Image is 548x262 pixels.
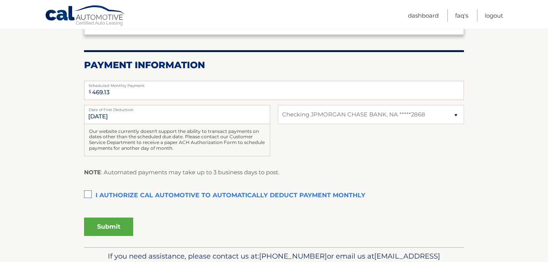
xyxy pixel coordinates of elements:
button: Submit [84,218,133,236]
input: Payment Date [84,105,270,124]
span: $ [86,83,94,100]
p: : Automated payments may take up to 3 business days to post. [84,167,279,177]
strong: NOTE [84,169,101,176]
div: Our website currently doesn't support the ability to transact payments on dates other than the sc... [84,124,270,156]
a: Cal Automotive [45,5,125,27]
span: [PHONE_NUMBER] [259,252,327,260]
h2: Payment Information [84,59,464,71]
a: Logout [485,9,503,22]
label: I authorize cal automotive to automatically deduct payment monthly [84,188,464,203]
a: FAQ's [455,9,468,22]
input: Payment Amount [84,81,464,100]
a: Dashboard [408,9,439,22]
label: Date of First Deduction [84,105,270,111]
label: Scheduled Monthly Payment [84,81,464,87]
